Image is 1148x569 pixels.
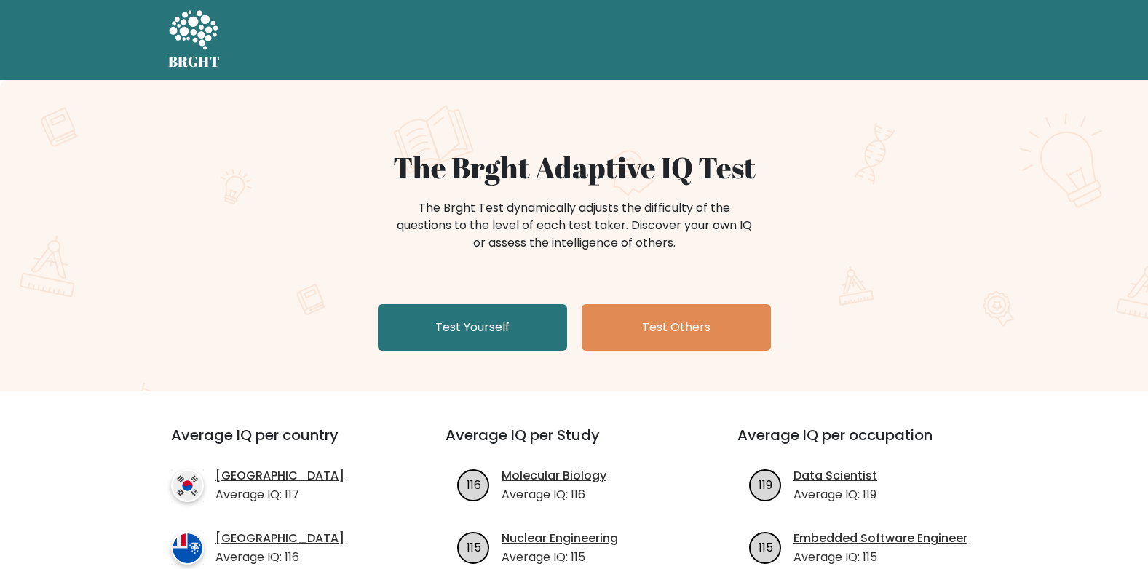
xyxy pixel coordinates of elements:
[759,538,773,555] text: 115
[215,486,344,504] p: Average IQ: 117
[215,530,344,547] a: [GEOGRAPHIC_DATA]
[467,476,481,493] text: 116
[502,486,606,504] p: Average IQ: 116
[502,549,618,566] p: Average IQ: 115
[168,6,221,74] a: BRGHT
[215,467,344,485] a: [GEOGRAPHIC_DATA]
[467,538,481,555] text: 115
[219,150,930,185] h1: The Brght Adaptive IQ Test
[502,530,618,547] a: Nuclear Engineering
[378,304,567,351] a: Test Yourself
[759,476,772,493] text: 119
[793,467,877,485] a: Data Scientist
[793,486,877,504] p: Average IQ: 119
[446,426,702,461] h3: Average IQ per Study
[502,467,606,485] a: Molecular Biology
[582,304,771,351] a: Test Others
[793,549,967,566] p: Average IQ: 115
[171,426,393,461] h3: Average IQ per country
[737,426,994,461] h3: Average IQ per occupation
[215,549,344,566] p: Average IQ: 116
[392,199,756,252] div: The Brght Test dynamically adjusts the difficulty of the questions to the level of each test take...
[171,469,204,502] img: country
[168,53,221,71] h5: BRGHT
[793,530,967,547] a: Embedded Software Engineer
[171,532,204,565] img: country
